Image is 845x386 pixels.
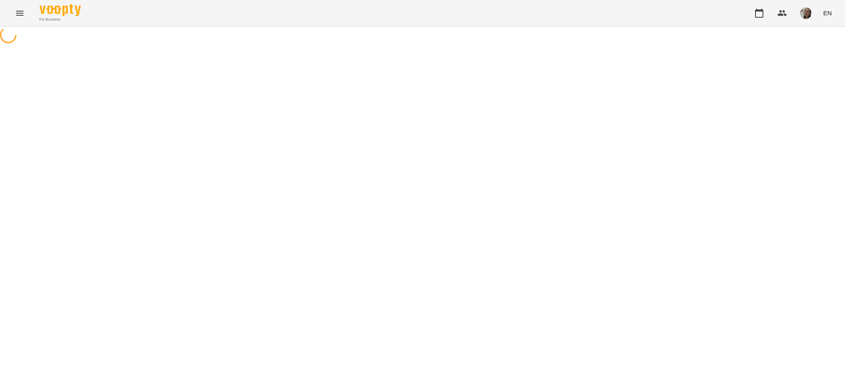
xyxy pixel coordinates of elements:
span: For Business [40,17,81,22]
img: 58bf4a397342a29a09d587cea04c76fb.jpg [800,7,812,19]
button: EN [820,5,835,21]
button: Menu [10,3,30,23]
img: Voopty Logo [40,4,81,16]
span: EN [823,9,832,17]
